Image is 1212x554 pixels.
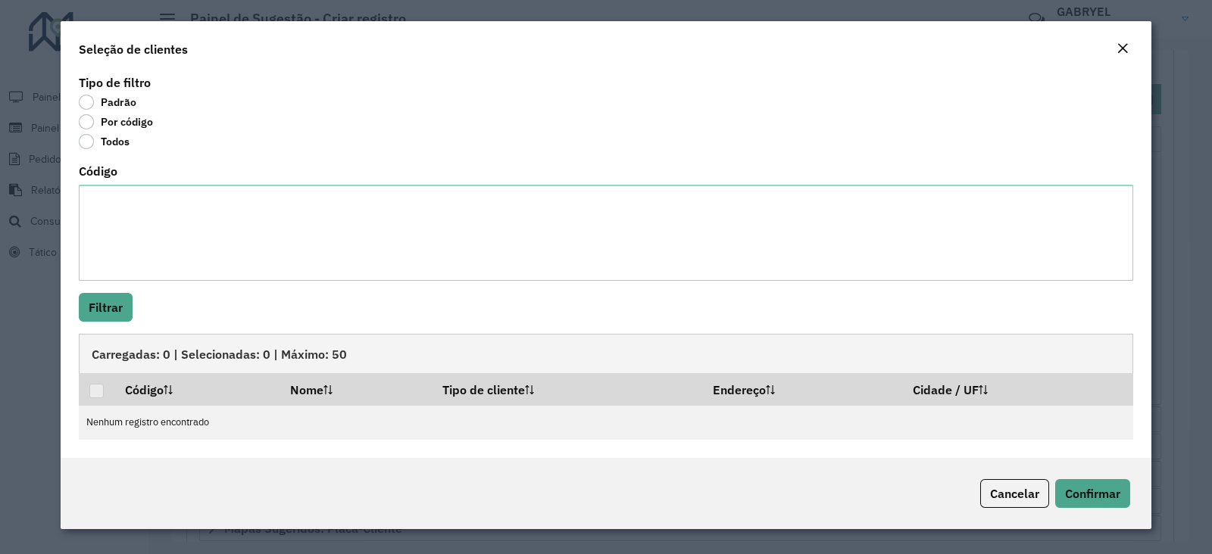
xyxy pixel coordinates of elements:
em: Fechar [1117,42,1129,54]
button: Filtrar [79,293,133,322]
label: Tipo de filtro [79,73,151,92]
span: Confirmar [1065,486,1120,501]
th: Nome [280,373,432,405]
label: Código [79,162,117,180]
div: Carregadas: 0 | Selecionadas: 0 | Máximo: 50 [79,334,1133,373]
button: Confirmar [1055,479,1130,508]
label: Por código [79,114,153,129]
button: Cancelar [980,479,1049,508]
button: Close [1112,39,1133,59]
th: Endereço [703,373,903,405]
label: Padrão [79,95,136,110]
th: Tipo de cliente [432,373,702,405]
th: Cidade / UF [902,373,1132,405]
td: Nenhum registro encontrado [79,406,1133,440]
label: Todos [79,134,130,149]
span: Cancelar [990,486,1039,501]
th: Código [114,373,280,405]
h4: Seleção de clientes [79,40,188,58]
